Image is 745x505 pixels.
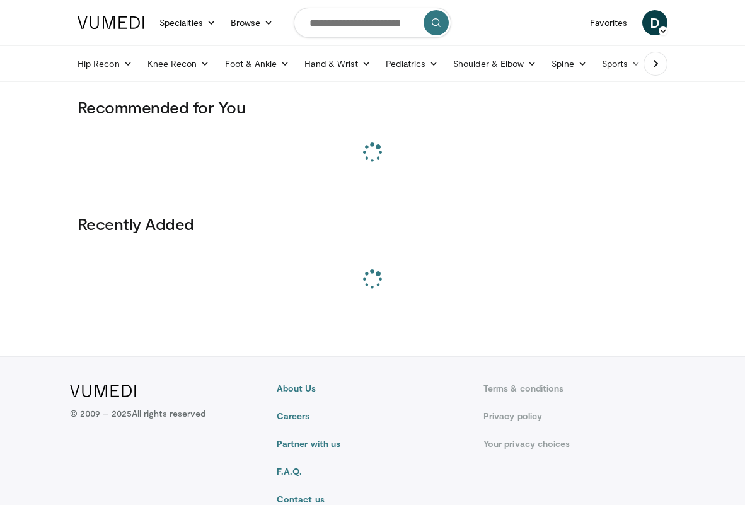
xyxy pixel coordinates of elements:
h3: Recommended for You [78,97,667,117]
span: All rights reserved [132,408,205,419]
a: Specialties [152,10,223,35]
a: Terms & conditions [483,382,675,395]
a: Partner with us [277,438,468,450]
a: Foot & Ankle [217,51,297,76]
a: Sports [594,51,649,76]
a: F.A.Q. [277,465,468,478]
a: Pediatrics [378,51,446,76]
a: Shoulder & Elbow [446,51,544,76]
img: VuMedi Logo [78,16,144,29]
img: VuMedi Logo [70,385,136,397]
a: Hand & Wrist [297,51,378,76]
a: Spine [544,51,594,76]
a: Your privacy choices [483,438,675,450]
a: Hip Recon [70,51,140,76]
a: Careers [277,410,468,422]
a: Knee Recon [140,51,217,76]
a: Browse [223,10,281,35]
a: D [642,10,667,35]
a: Privacy policy [483,410,675,422]
a: About Us [277,382,468,395]
p: © 2009 – 2025 [70,407,205,420]
a: Favorites [582,10,635,35]
input: Search topics, interventions [294,8,451,38]
h3: Recently Added [78,214,667,234]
